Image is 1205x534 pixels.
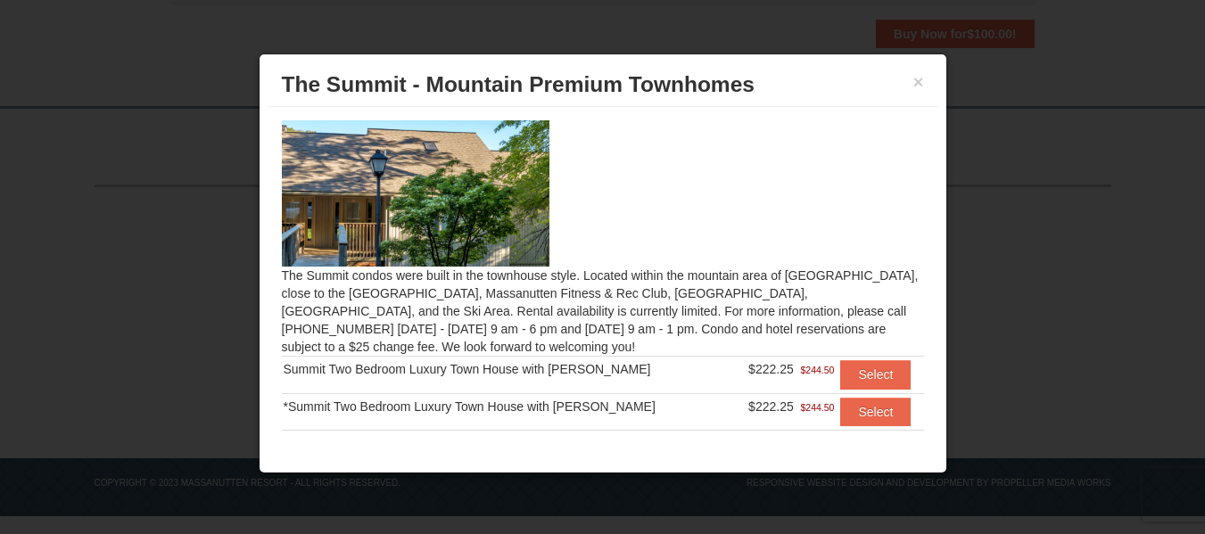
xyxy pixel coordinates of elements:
div: Summit Two Bedroom Luxury Town House with [PERSON_NAME] [284,360,736,378]
img: 19219034-1-0eee7e00.jpg [282,120,549,267]
span: $244.50 [800,398,834,416]
span: $244.50 [800,361,834,379]
div: The Summit condos were built in the townhouse style. Located within the mountain area of [GEOGRAP... [268,107,937,434]
span: $222.25 [748,399,794,414]
button: × [913,73,924,91]
span: $222.25 [748,362,794,376]
div: *Summit Two Bedroom Luxury Town House with [PERSON_NAME] [284,398,736,415]
span: The Summit - Mountain Premium Townhomes [282,72,755,96]
button: Select [840,398,911,426]
button: Select [840,360,911,389]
